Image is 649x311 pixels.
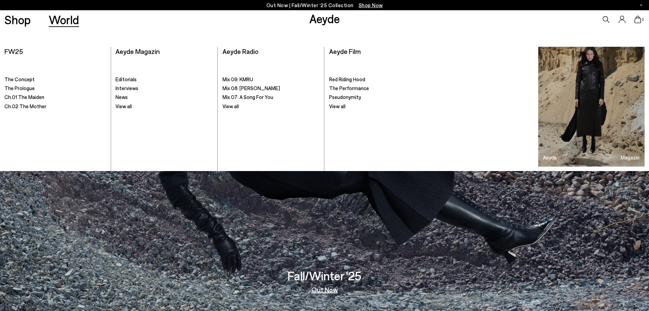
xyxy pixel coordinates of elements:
span: Mix 09: KMRU [222,76,253,82]
span: Pseudonymity [329,94,361,100]
a: View all [222,103,320,110]
span: 0 [641,18,645,22]
span: News [115,94,128,100]
span: Navigate to /collections/new-in [359,2,383,8]
a: Aeyde Magazin [538,47,645,167]
a: View all [329,103,427,110]
a: Editorials [115,76,213,83]
span: View all [329,103,345,109]
span: The Performance [329,85,369,91]
a: Ch.02 The Mother [4,103,106,110]
span: View all [115,103,132,109]
h3: Fall/Winter '25 [288,270,361,282]
span: The Concept [4,76,35,82]
a: World [49,14,79,26]
a: Aeyde [309,11,340,26]
span: Editorials [115,76,137,82]
a: Shop [4,14,31,26]
a: FW25 [4,47,23,55]
a: Interviews [115,85,213,92]
a: The Concept [4,76,106,83]
a: Aeyde Magazin [115,47,160,55]
span: Mix 07: A Song For You [222,94,273,100]
h3: Aeyde [543,155,557,160]
a: Red Riding Hood [329,76,427,83]
a: Pseudonymity [329,94,427,101]
a: The Performance [329,85,427,92]
img: ROCHE_PS25_D1_Danielle04_1_5ad3d6fc-07e8-4236-8cdd-f10241b30207_900x.jpg [538,47,645,167]
span: Ch.01 The Maiden [4,94,44,100]
a: Aeyde Radio [222,47,259,55]
h3: Magazin [621,155,639,160]
a: View all [115,103,213,110]
a: Mix 08: [PERSON_NAME] [222,85,320,92]
a: Aeyde Film [329,47,361,55]
a: Ch.01 The Maiden [4,94,106,101]
span: Red Riding Hood [329,76,365,82]
span: Mix 08: [PERSON_NAME] [222,85,280,91]
p: Out Now | Fall/Winter ‘25 Collection [266,1,383,10]
a: The Prologue [4,85,106,92]
a: Out Now [311,286,338,293]
span: View all [222,103,239,109]
a: Mix 07: A Song For You [222,94,320,101]
span: Interviews [115,85,138,91]
a: Mix 09: KMRU [222,76,320,83]
span: Ch.02 The Mother [4,103,46,109]
a: 0 [634,16,641,23]
span: The Prologue [4,85,35,91]
a: News [115,94,213,101]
